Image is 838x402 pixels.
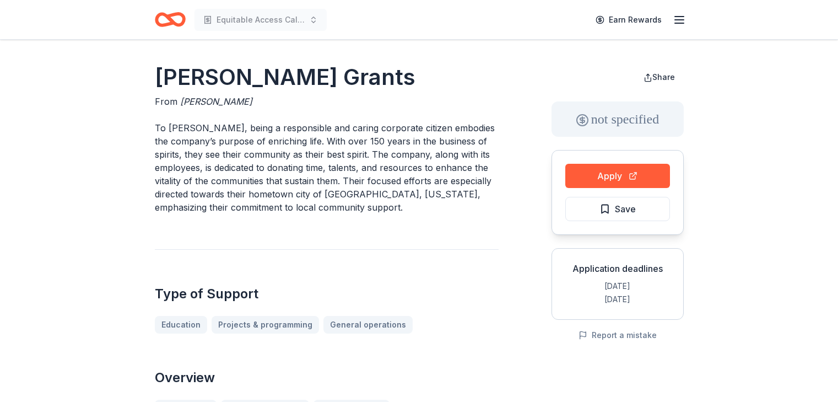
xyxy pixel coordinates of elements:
[652,72,675,82] span: Share
[579,329,657,342] button: Report a mistake
[155,95,499,108] div: From
[194,9,327,31] button: Equitable Access Calculators: Bridging the Digital Divide
[217,13,305,26] span: Equitable Access Calculators: Bridging the Digital Divide
[635,66,684,88] button: Share
[155,121,499,214] p: To [PERSON_NAME], being a responsible and caring corporate citizen embodies the company’s purpose...
[323,316,413,334] a: General operations
[565,164,670,188] button: Apply
[155,369,499,387] h2: Overview
[561,262,674,275] div: Application deadlines
[615,202,636,216] span: Save
[561,293,674,306] div: [DATE]
[155,316,207,334] a: Education
[552,101,684,137] div: not specified
[155,7,186,33] a: Home
[180,96,252,107] span: [PERSON_NAME]
[561,280,674,293] div: [DATE]
[155,285,499,303] h2: Type of Support
[155,62,499,93] h1: [PERSON_NAME] Grants
[212,316,319,334] a: Projects & programming
[589,10,668,30] a: Earn Rewards
[565,197,670,221] button: Save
